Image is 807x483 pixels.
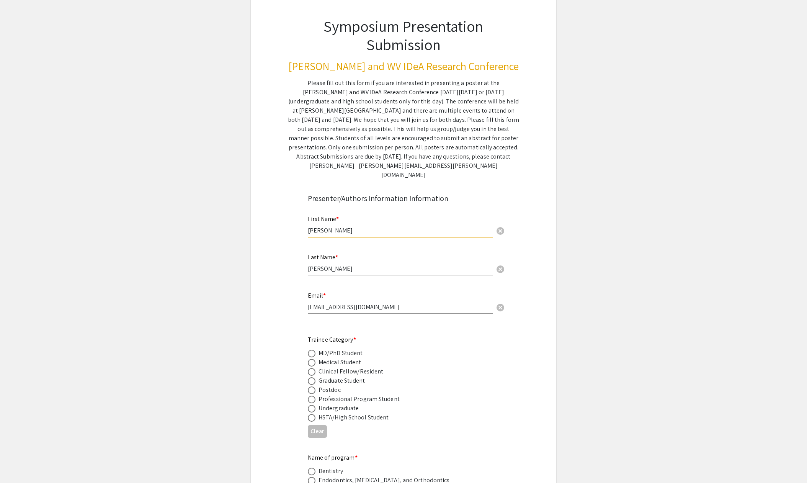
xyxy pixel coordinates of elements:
[319,404,359,413] div: Undergraduate
[496,226,505,236] span: cancel
[319,349,363,358] div: MD/PhD Student
[308,253,338,261] mat-label: Last Name
[308,454,358,462] mat-label: Name of program
[493,299,508,314] button: Clear
[319,385,341,395] div: Postdoc
[308,303,493,311] input: Type Here
[288,79,519,180] div: Please fill out this form if you are interested in presenting a poster at the [PERSON_NAME] and W...
[319,413,389,422] div: HSTA/High School Student
[288,17,519,54] h1: Symposium Presentation Submission
[319,367,383,376] div: Clinical Fellow/Resident
[496,265,505,274] span: cancel
[496,303,505,312] span: cancel
[308,226,493,234] input: Type Here
[493,223,508,238] button: Clear
[6,449,33,477] iframe: Chat
[308,265,493,273] input: Type Here
[319,358,361,367] div: Medical Student
[308,425,327,438] button: Clear
[493,261,508,277] button: Clear
[308,215,339,223] mat-label: First Name
[308,291,326,300] mat-label: Email
[319,376,365,385] div: Graduate Student
[288,60,519,73] h3: [PERSON_NAME] and WV IDeA Research Conference
[319,467,343,476] div: Dentistry
[308,193,499,204] div: Presenter/Authors Information Information
[308,336,356,344] mat-label: Trainee Category
[319,395,400,404] div: Professional Program Student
